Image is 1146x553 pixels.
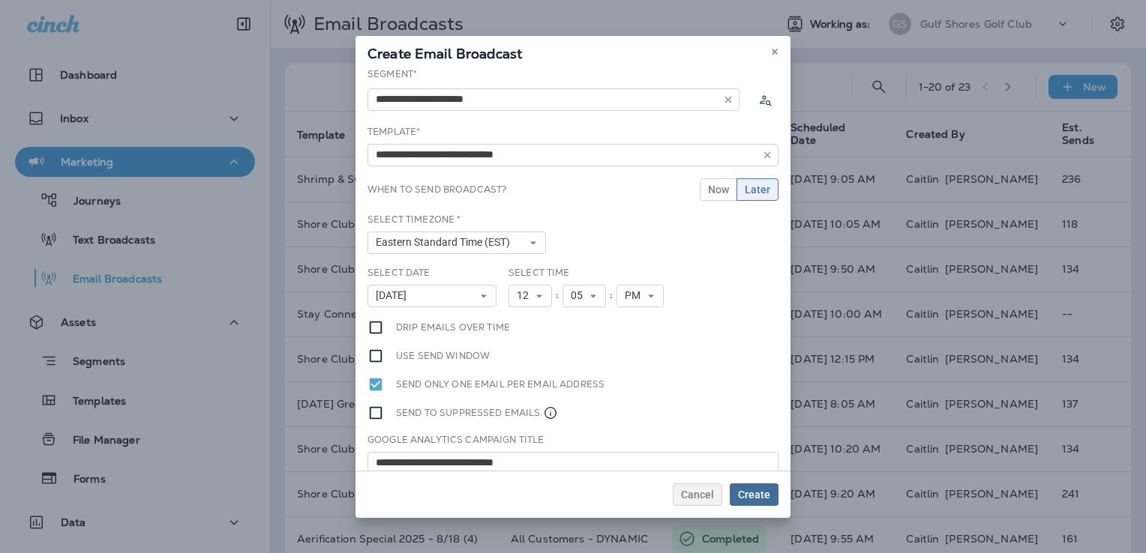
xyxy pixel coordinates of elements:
[552,285,562,307] div: :
[508,285,552,307] button: 12
[396,376,604,393] label: Send only one email per email address
[681,489,714,500] span: Cancel
[376,236,516,249] span: Eastern Standard Time (EST)
[751,86,778,113] button: Calculate the estimated number of emails to be sent based on selected segment. (This could take a...
[616,285,664,307] button: PM
[673,483,722,506] button: Cancel
[508,267,570,279] label: Select Time
[367,267,430,279] label: Select Date
[571,289,589,302] span: 05
[367,214,460,226] label: Select Timezone
[745,184,770,195] span: Later
[730,483,778,506] button: Create
[355,36,790,67] div: Create Email Broadcast
[736,178,778,201] button: Later
[625,289,646,302] span: PM
[700,178,737,201] button: Now
[396,319,510,336] label: Drip emails over time
[367,232,546,254] button: Eastern Standard Time (EST)
[367,126,420,138] label: Template
[367,184,506,196] label: When to send broadcast?
[708,184,729,195] span: Now
[606,285,616,307] div: :
[562,285,606,307] button: 05
[376,289,412,302] span: [DATE]
[396,405,558,421] label: Send to suppressed emails.
[517,289,535,302] span: 12
[738,489,770,500] span: Create
[396,348,490,364] label: Use send window
[367,434,544,446] label: Google Analytics Campaign Title
[367,285,496,307] button: [DATE]
[367,68,417,80] label: Segment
